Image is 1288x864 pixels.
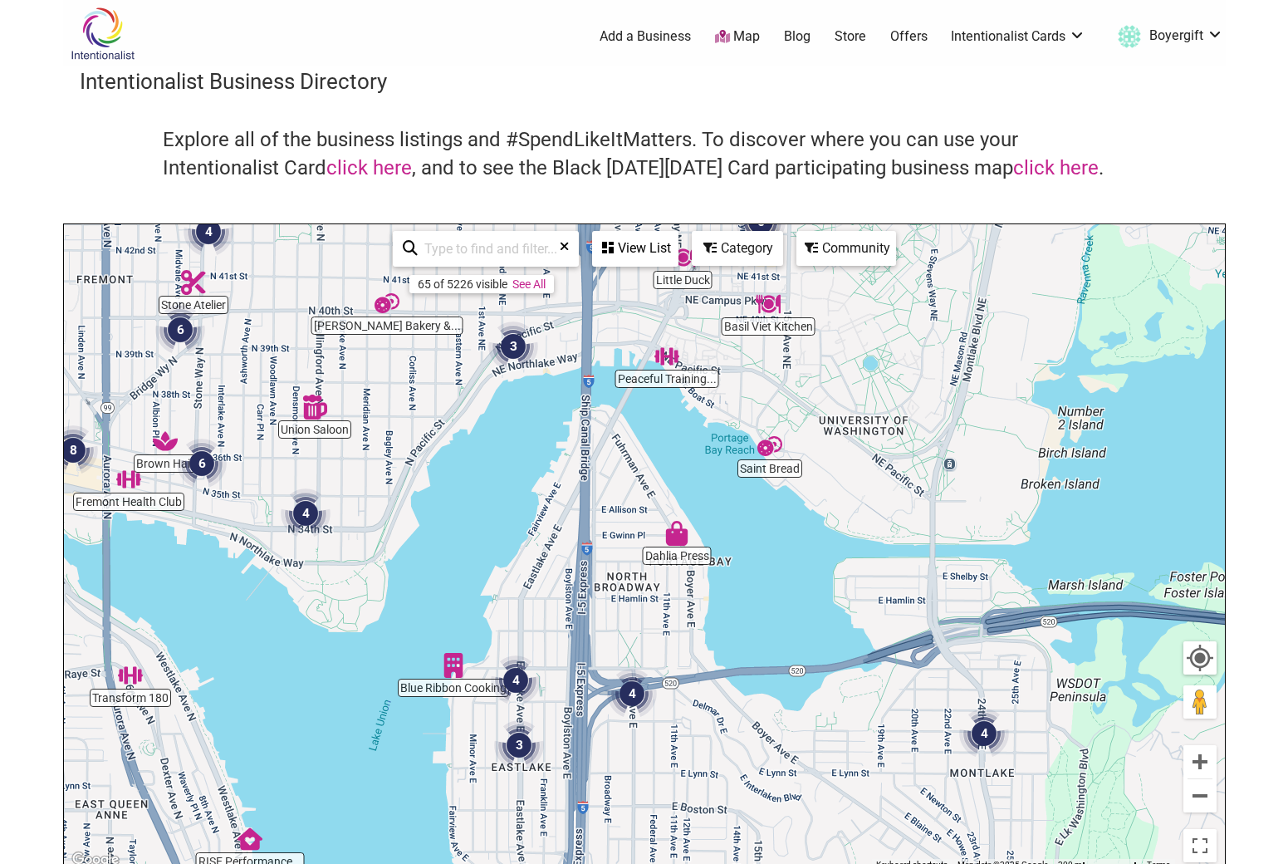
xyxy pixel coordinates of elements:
[692,231,783,266] div: Filter by category
[177,439,227,488] div: 6
[592,231,678,267] div: See a list of the visible businesses
[798,233,894,264] div: Community
[488,322,538,371] div: 3
[1109,22,1223,52] a: Boyergift
[418,233,568,265] input: Type to find and filter...
[281,488,331,538] div: 4
[118,663,143,688] div: Transform 180
[163,126,1126,182] h4: Explore all of the business listings and #SpendLikeItMatters. To discover where you can use your ...
[155,305,205,355] div: 6
[326,156,412,179] a: click here
[302,395,327,420] div: Union Saloon
[757,434,782,459] div: Saint Bread
[184,207,233,257] div: 4
[116,467,141,492] div: Fremont Health Club
[1183,641,1217,675] button: Your Location
[153,429,178,454] div: Brown Hair
[512,277,546,291] a: See All
[715,27,760,47] a: Map
[375,291,399,316] div: Irwin's Bakery & Cafe
[951,27,1085,46] a: Intentionalist Cards
[1013,156,1099,179] a: click here
[835,27,866,46] a: Store
[1183,745,1217,778] button: Zoom in
[238,827,262,852] div: RISE Performance & Health
[796,231,896,266] div: Filter by Community
[756,292,781,317] div: Basil Viet Kitchen
[80,66,1209,96] h3: Intentionalist Business Directory
[1182,828,1217,864] button: Toggle fullscreen view
[600,27,691,46] a: Add a Business
[1183,685,1217,719] button: Drag Pegman onto the map to open Street View
[494,720,544,770] div: 3
[664,521,689,546] div: Dahlia Press
[441,653,466,678] div: Blue Ribbon Cooking
[959,709,1009,758] div: 4
[693,233,781,264] div: Category
[63,7,142,61] img: Intentionalist
[491,655,541,705] div: 4
[418,277,507,291] div: 65 of 5226 visible
[654,344,679,369] div: Peaceful Training Studio
[393,231,579,267] div: Type to search and filter
[890,27,928,46] a: Offers
[607,669,657,719] div: 4
[48,425,98,475] div: 8
[594,233,677,264] div: View List
[784,27,811,46] a: Blog
[1183,779,1217,812] button: Zoom out
[181,270,206,295] div: Stone Atelier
